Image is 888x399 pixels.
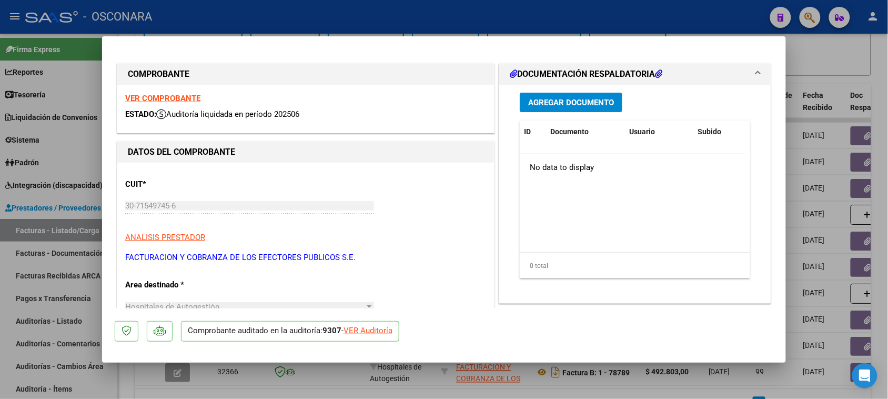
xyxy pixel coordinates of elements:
[520,121,546,143] datatable-header-cell: ID
[852,363,877,388] div: Open Intercom Messenger
[520,253,750,279] div: 0 total
[546,121,625,143] datatable-header-cell: Documento
[550,127,589,136] span: Documento
[156,109,299,119] span: Auditoría liquidada en período 202506
[629,127,655,136] span: Usuario
[693,121,746,143] datatable-header-cell: Subido
[125,252,486,264] p: FACTURACION Y COBRANZA DE LOS EFECTORES PUBLICOS S.E.
[125,302,219,312] span: Hospitales de Autogestión
[125,279,234,291] p: Area destinado *
[510,68,662,81] h1: DOCUMENTACIÓN RESPALDATORIA
[128,69,189,79] strong: COMPROBANTE
[322,326,341,335] strong: 9307
[520,93,622,112] button: Agregar Documento
[499,85,771,303] div: DOCUMENTACIÓN RESPALDATORIA
[344,325,392,337] div: VER Auditoría
[125,178,234,191] p: CUIT
[524,127,531,136] span: ID
[698,127,721,136] span: Subido
[125,233,205,242] span: ANALISIS PRESTADOR
[125,94,200,103] a: VER COMPROBANTE
[625,121,693,143] datatable-header-cell: Usuario
[499,64,771,85] mat-expansion-panel-header: DOCUMENTACIÓN RESPALDATORIA
[528,98,614,107] span: Agregar Documento
[181,321,399,342] p: Comprobante auditado en la auditoría: -
[128,147,235,157] strong: DATOS DEL COMPROBANTE
[125,109,156,119] span: ESTADO:
[520,154,745,181] div: No data to display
